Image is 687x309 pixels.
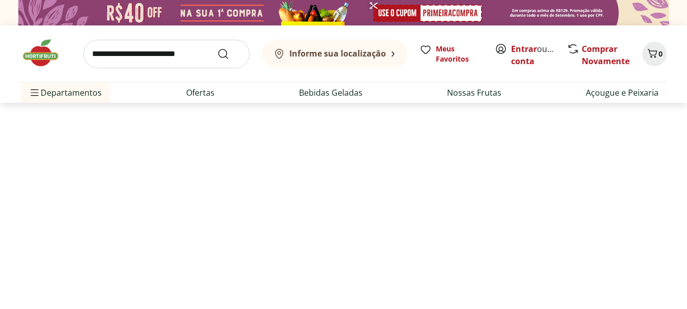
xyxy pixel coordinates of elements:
a: Meus Favoritos [420,44,483,64]
span: ou [511,43,556,67]
a: Ofertas [186,87,215,99]
img: Hortifruti [20,38,71,68]
a: Nossas Frutas [447,87,501,99]
span: 0 [659,49,663,59]
a: Criar conta [511,43,567,67]
span: Meus Favoritos [436,44,483,64]
b: Informe sua localização [289,48,386,59]
button: Informe sua localização [262,40,407,68]
a: Açougue e Peixaria [586,87,659,99]
input: search [83,40,250,68]
a: Comprar Novamente [582,43,630,67]
button: Menu [28,80,41,105]
span: Departamentos [28,80,102,105]
a: Entrar [511,43,537,54]
button: Carrinho [642,42,667,66]
button: Submit Search [217,48,242,60]
a: Bebidas Geladas [299,87,363,99]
